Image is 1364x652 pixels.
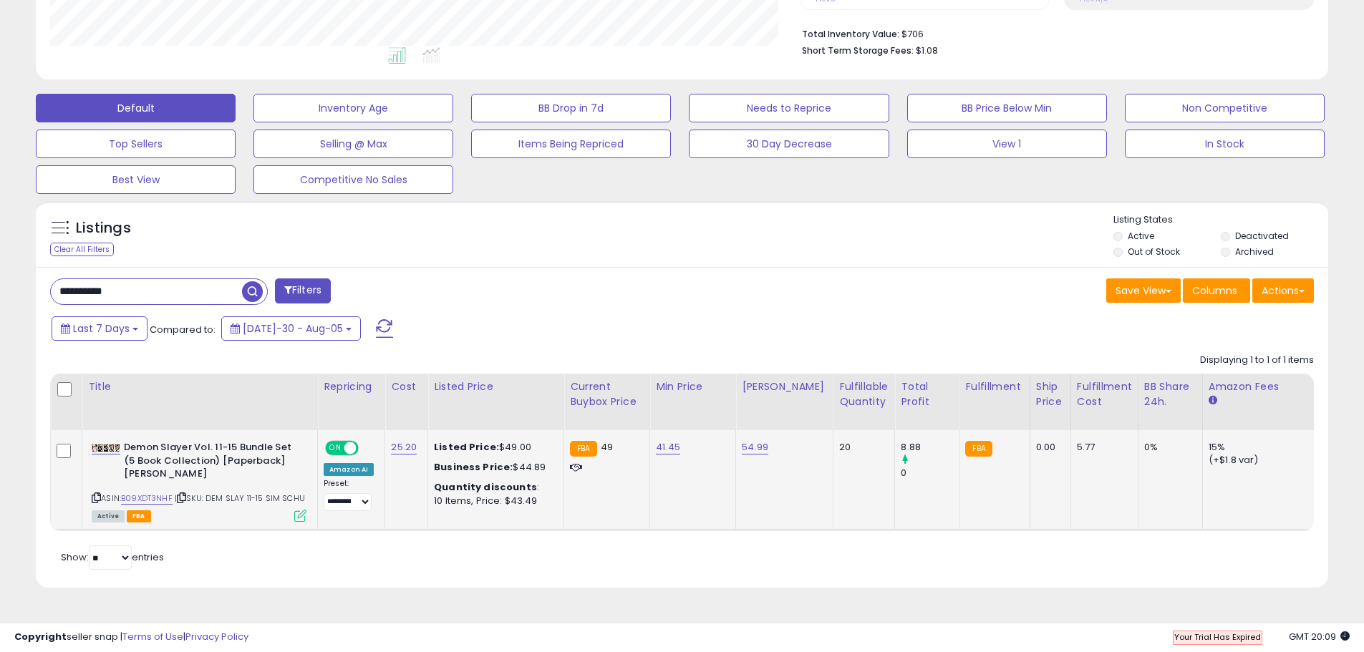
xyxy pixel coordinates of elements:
b: Total Inventory Value: [802,28,899,40]
a: 25.20 [391,440,417,454]
div: 0.00 [1036,441,1060,454]
a: B09XDT3NHF [121,492,173,505]
p: Listing States: [1113,213,1328,227]
span: 49 [601,440,613,454]
li: $706 [802,24,1303,42]
div: ASIN: [92,441,306,520]
div: Amazon AI [324,463,374,476]
button: [DATE]-30 - Aug-05 [221,316,361,341]
span: Show: entries [61,550,164,564]
span: Last 7 Days [73,321,130,336]
button: Top Sellers [36,130,236,158]
div: Preset: [324,479,374,511]
div: [PERSON_NAME] [742,379,827,394]
div: Min Price [656,379,730,394]
div: Cost [391,379,422,394]
div: seller snap | | [14,631,248,644]
button: Competitive No Sales [253,165,453,194]
span: Your Trial Has Expired [1174,631,1261,643]
button: In Stock [1125,130,1325,158]
button: BB Drop in 7d [471,94,671,122]
b: Business Price: [434,460,513,474]
b: Quantity discounts [434,480,537,494]
div: $44.89 [434,461,553,474]
div: 8.88 [901,441,959,454]
span: Columns [1192,283,1237,298]
span: | SKU: DEM SLAY 11-15 SIM SCHU [175,492,305,504]
span: ON [327,442,344,454]
label: Active [1128,230,1154,242]
small: FBA [965,441,992,457]
div: Current Buybox Price [570,379,644,409]
div: 10 Items, Price: $43.49 [434,495,553,507]
b: Short Term Storage Fees: [802,44,914,57]
div: 15% [1209,441,1327,454]
button: Selling @ Max [253,130,453,158]
strong: Copyright [14,630,67,643]
a: 54.99 [742,440,768,454]
div: 20 [839,441,884,454]
div: 0% [1144,441,1191,454]
div: Listed Price [434,379,558,394]
label: Archived [1235,245,1274,258]
span: OFF [357,442,379,454]
button: Best View [36,165,236,194]
small: FBA [570,441,596,457]
a: Terms of Use [122,630,183,643]
a: 41.45 [656,440,680,454]
button: BB Price Below Min [907,94,1107,122]
div: : [434,481,553,494]
button: Items Being Repriced [471,130,671,158]
small: Amazon Fees. [1209,394,1217,407]
div: Fulfillable Quantity [839,379,889,409]
b: Listed Price: [434,440,499,454]
span: FBA [127,510,151,522]
div: (+$1.8 var) [1209,454,1327,467]
button: Inventory Age [253,94,453,122]
span: [DATE]-30 - Aug-05 [243,321,343,336]
span: $1.08 [916,44,938,57]
div: Fulfillment [965,379,1023,394]
button: Non Competitive [1125,94,1325,122]
div: BB Share 24h. [1144,379,1196,409]
label: Deactivated [1235,230,1289,242]
button: Actions [1252,278,1314,303]
img: 41U86XGXG1L._SL40_.jpg [92,444,120,452]
div: $49.00 [434,441,553,454]
span: All listings currently available for purchase on Amazon [92,510,125,522]
button: 30 Day Decrease [689,130,889,158]
button: Save View [1106,278,1181,303]
div: Ship Price [1036,379,1065,409]
div: Title [88,379,311,394]
span: Compared to: [150,323,216,336]
div: Displaying 1 to 1 of 1 items [1200,354,1314,367]
div: Fulfillment Cost [1077,379,1132,409]
div: Repricing [324,379,379,394]
button: View 1 [907,130,1107,158]
span: 2025-08-13 20:09 GMT [1289,630,1350,643]
div: Clear All Filters [50,243,114,256]
button: Columns [1183,278,1250,303]
label: Out of Stock [1128,245,1180,258]
button: Needs to Reprice [689,94,889,122]
h5: Listings [76,218,131,238]
div: 0 [901,467,959,480]
button: Last 7 Days [52,316,147,341]
button: Filters [275,278,331,303]
button: Default [36,94,236,122]
div: Total Profit [901,379,953,409]
div: Amazon Fees [1209,379,1332,394]
b: Demon Slayer Vol. 11-15 Bundle Set (5 Book Collection) [Paperback] [PERSON_NAME] [124,441,298,485]
div: 5.77 [1077,441,1127,454]
a: Privacy Policy [185,630,248,643]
